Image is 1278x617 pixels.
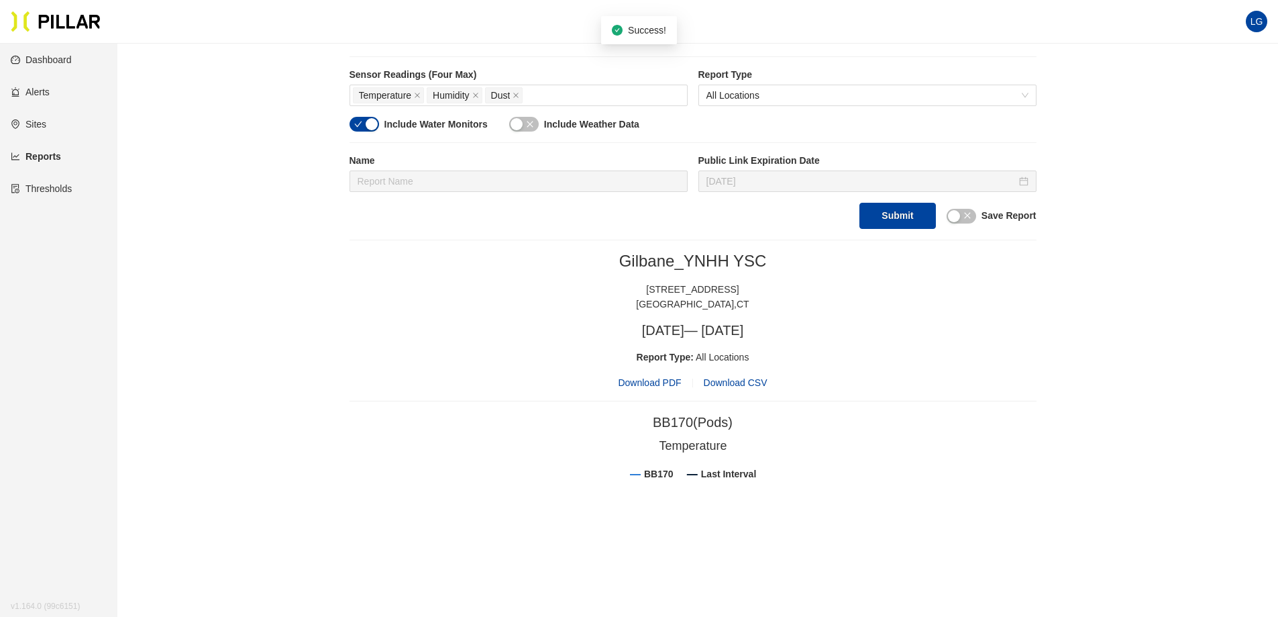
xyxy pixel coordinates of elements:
[11,151,61,162] a: line-chartReports
[350,322,1036,339] h3: [DATE] — [DATE]
[637,352,694,363] span: Report Type:
[644,469,674,479] tspan: BB170
[706,85,1028,105] span: All Locations
[1250,11,1263,32] span: LG
[513,92,519,100] span: close
[11,11,101,32] img: Pillar Technologies
[350,282,1036,297] div: [STREET_ADDRESS]
[698,154,1036,168] label: Public Link Expiration Date
[350,68,688,82] label: Sensor Readings (Four Max)
[981,209,1036,223] label: Save Report
[414,92,421,100] span: close
[350,251,1036,271] h2: Gilbane_YNHH YSC
[350,350,1036,365] div: All Locations
[704,377,767,388] span: Download CSV
[354,120,362,128] span: check
[350,171,688,192] input: Report Name
[491,88,511,103] span: Dust
[653,412,733,433] div: BB170 (Pods)
[350,154,688,168] label: Name
[350,297,1036,312] div: [GEOGRAPHIC_DATA] , CT
[11,183,72,194] a: exceptionThresholds
[628,25,666,36] span: Success!
[859,203,935,229] button: Submit
[963,211,971,220] span: close
[11,119,46,130] a: environmentSites
[700,469,755,479] tspan: Last Interval
[612,25,623,36] span: check-circle
[11,87,50,97] a: alertAlerts
[472,92,479,100] span: close
[384,117,488,132] label: Include Water Monitors
[359,88,412,103] span: Temperature
[544,117,639,132] label: Include Weather Data
[526,120,534,128] span: close
[433,88,469,103] span: Humidity
[698,68,1036,82] label: Report Type
[659,439,727,453] tspan: Temperature
[618,375,681,390] span: Download PDF
[706,174,1016,189] input: Sep 16, 2025
[11,54,72,65] a: dashboardDashboard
